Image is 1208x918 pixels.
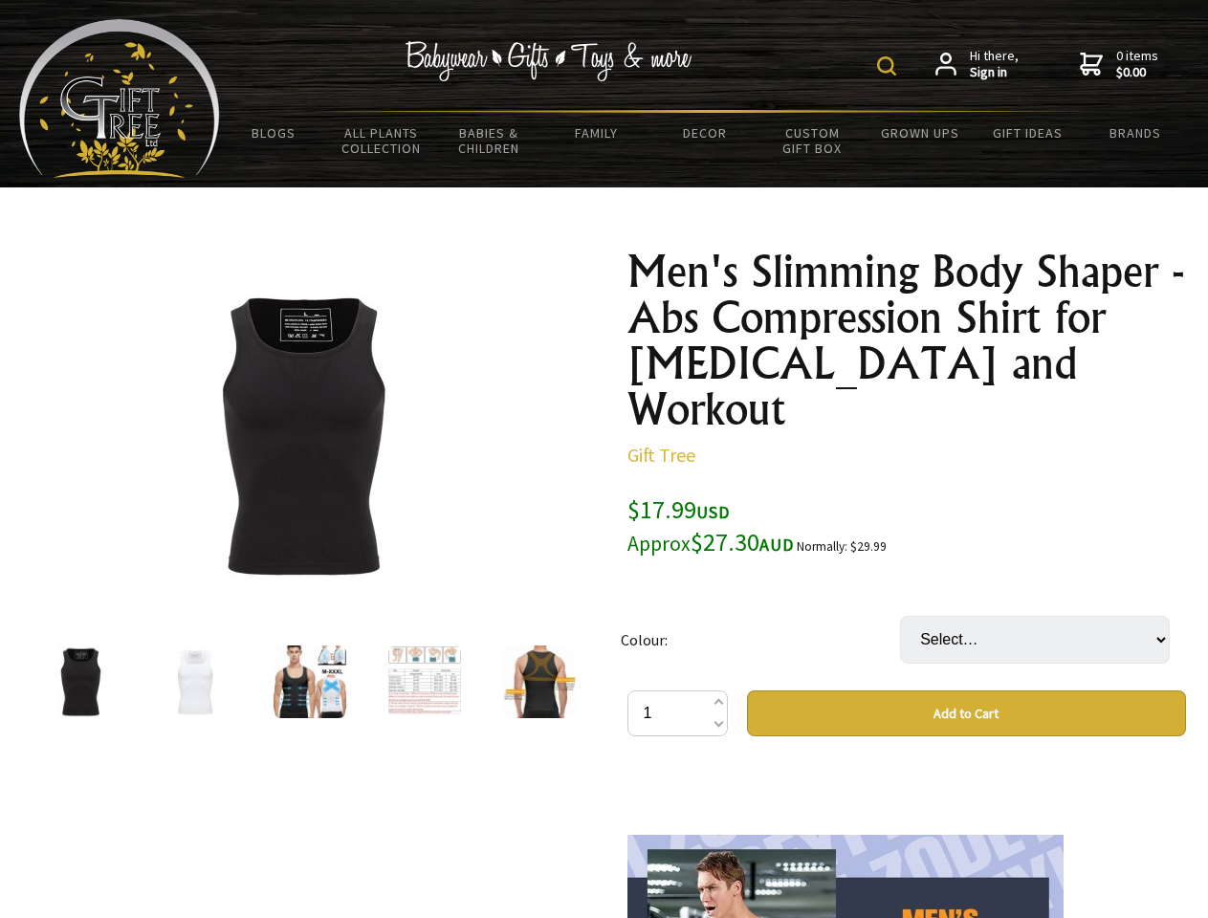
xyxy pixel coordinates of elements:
a: Custom Gift Box [758,113,867,168]
a: 0 items$0.00 [1080,48,1158,81]
img: Men's Slimming Body Shaper - Abs Compression Shirt for Gynecomastia and Workout [503,645,576,718]
a: BLOGS [220,113,328,153]
a: Gift Ideas [974,113,1082,153]
td: Colour: [621,589,900,690]
a: All Plants Collection [328,113,436,168]
a: Brands [1082,113,1190,153]
a: Family [543,113,651,153]
a: Decor [650,113,758,153]
img: Men's Slimming Body Shaper - Abs Compression Shirt for Gynecomastia and Workout [159,645,231,718]
a: Gift Tree [627,443,695,467]
button: Add to Cart [747,690,1186,736]
a: Grown Ups [866,113,974,153]
a: Hi there,Sign in [935,48,1019,81]
small: Normally: $29.99 [797,538,887,555]
span: USD [696,501,730,523]
a: Babies & Children [435,113,543,168]
small: Approx [627,531,691,557]
h1: Men's Slimming Body Shaper - Abs Compression Shirt for [MEDICAL_DATA] and Workout [627,249,1186,432]
img: Men's Slimming Body Shaper - Abs Compression Shirt for Gynecomastia and Workout [153,286,451,584]
img: Men's Slimming Body Shaper - Abs Compression Shirt for Gynecomastia and Workout [44,645,117,718]
span: AUD [759,534,794,556]
strong: $0.00 [1116,64,1158,81]
span: $17.99 $27.30 [627,493,794,557]
strong: Sign in [970,64,1019,81]
img: Men's Slimming Body Shaper - Abs Compression Shirt for Gynecomastia and Workout [388,645,461,718]
img: Men's Slimming Body Shaper - Abs Compression Shirt for Gynecomastia and Workout [274,645,346,718]
img: product search [877,56,896,76]
img: Babyware - Gifts - Toys and more... [19,19,220,178]
span: 0 items [1116,47,1158,81]
img: Babywear - Gifts - Toys & more [406,41,692,81]
span: Hi there, [970,48,1019,81]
